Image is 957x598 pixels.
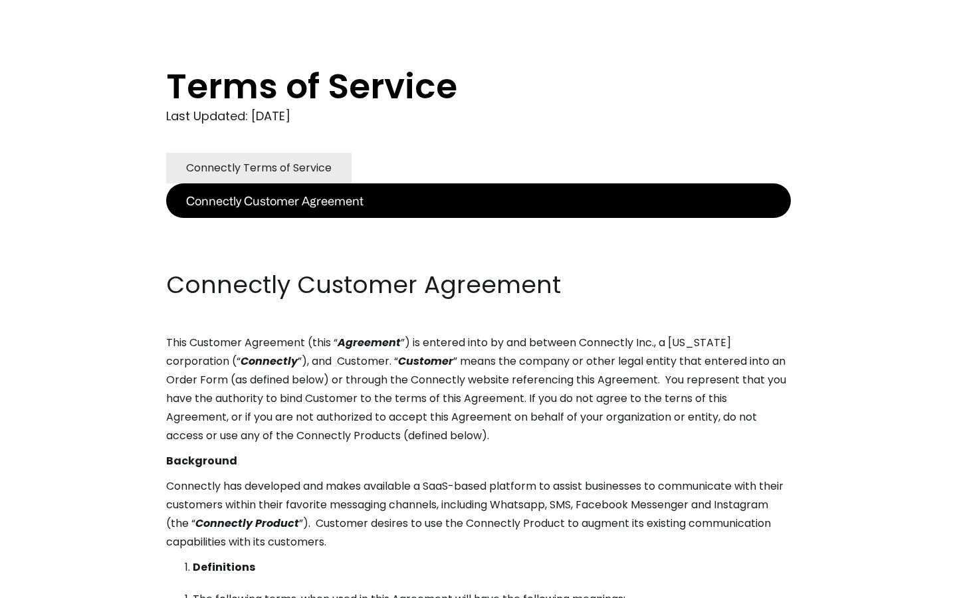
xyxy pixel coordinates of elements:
[195,516,299,531] em: Connectly Product
[166,106,791,126] div: Last Updated: [DATE]
[166,243,791,262] p: ‍
[27,575,80,593] ul: Language list
[13,573,80,593] aside: Language selected: English
[166,268,791,302] h2: Connectly Customer Agreement
[338,335,401,350] em: Agreement
[398,353,453,369] em: Customer
[193,559,255,575] strong: Definitions
[166,477,791,551] p: Connectly has developed and makes available a SaaS-based platform to assist businesses to communi...
[186,159,332,177] div: Connectly Terms of Service
[186,191,364,210] div: Connectly Customer Agreement
[166,218,791,237] p: ‍
[166,453,237,468] strong: Background
[166,66,738,106] h1: Terms of Service
[166,334,791,445] p: This Customer Agreement (this “ ”) is entered into by and between Connectly Inc., a [US_STATE] co...
[241,353,298,369] em: Connectly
